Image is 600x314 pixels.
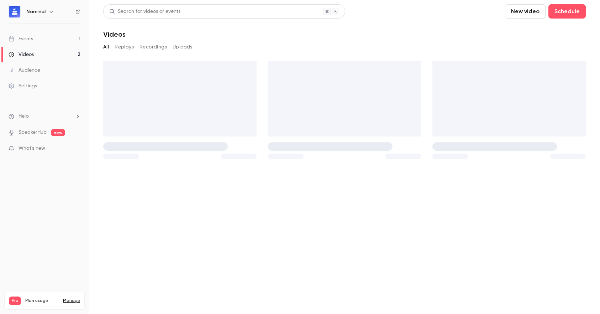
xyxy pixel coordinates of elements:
[548,4,586,19] button: Schedule
[103,30,126,38] h1: Videos
[140,41,167,53] button: Recordings
[19,145,45,152] span: What's new
[9,35,33,42] div: Events
[103,41,109,53] button: All
[9,67,40,74] div: Audience
[25,298,59,304] span: Plan usage
[115,41,134,53] button: Replays
[109,8,180,15] div: Search for videos or events
[9,297,21,305] span: Pro
[19,113,29,120] span: Help
[72,145,80,152] iframe: Noticeable Trigger
[173,41,193,53] button: Uploads
[103,4,586,310] section: Videos
[9,51,34,58] div: Videos
[63,298,80,304] a: Manage
[9,82,37,89] div: Settings
[19,129,47,136] a: SpeakerHub
[26,8,46,15] h6: Nominal
[9,113,80,120] li: help-dropdown-opener
[9,6,20,17] img: Nominal
[505,4,546,19] button: New video
[51,129,65,136] span: new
